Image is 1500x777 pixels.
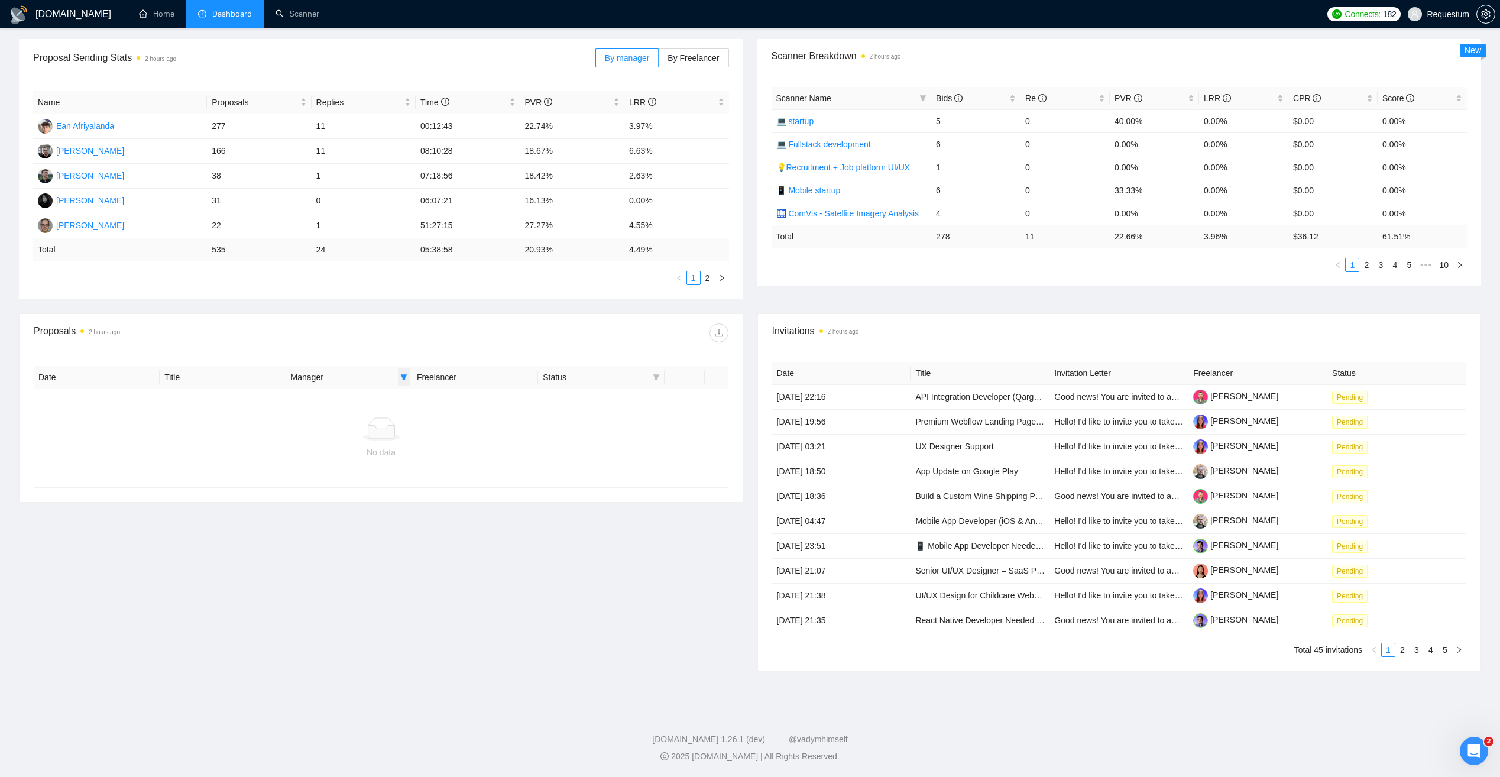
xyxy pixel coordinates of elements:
img: c1CX0sMpPSPmItT_3JTUBGNBJRtr8K1-x_-NQrKhniKpWRSneU7vS7muc6DFkfA-qr [1193,464,1208,479]
img: AK [38,193,53,208]
th: Name [33,91,207,114]
td: 277 [207,114,311,139]
td: 166 [207,139,311,164]
div: [PERSON_NAME] [56,219,124,232]
a: [PERSON_NAME] [1193,491,1278,500]
a: Pending [1332,417,1372,426]
td: 0.00% [1378,179,1467,202]
td: Premium Webflow Landing Page Design for Deal Soldier [911,410,1049,435]
span: user [1411,10,1419,18]
td: 4.49 % [624,238,729,261]
td: 61.51 % [1378,225,1467,248]
td: 0.00% [1378,156,1467,179]
td: 11 [1020,225,1110,248]
td: 18.42% [520,164,624,189]
td: $ 36.12 [1288,225,1378,248]
span: Pending [1332,465,1368,478]
li: 4 [1424,643,1438,657]
a: Pending [1332,566,1372,575]
a: EAEan Afriyalanda [38,121,114,130]
span: New [1465,46,1481,55]
a: IK[PERSON_NAME] [38,220,124,229]
th: Title [911,362,1049,385]
span: Scanner Name [776,93,831,103]
td: UI/UX Design for Childcare Website in Figma [911,584,1049,608]
a: Pending [1332,442,1372,451]
td: 1 [312,213,416,238]
a: [PERSON_NAME] [1193,441,1278,451]
a: 1 [687,271,700,284]
td: [DATE] 19:56 [772,410,911,435]
a: [DOMAIN_NAME] 1.26.1 (dev) [652,734,765,744]
span: By manager [605,53,649,63]
img: VL [38,144,53,158]
td: [DATE] 03:21 [772,435,911,459]
a: 3 [1410,643,1423,656]
td: 0.00% [1199,156,1288,179]
div: Proposals [34,323,381,342]
li: 4 [1388,258,1402,272]
td: [DATE] 21:35 [772,608,911,633]
a: [PERSON_NAME] [1193,565,1278,575]
td: 24 [312,238,416,261]
a: homeHome [139,9,174,19]
td: 31 [207,189,311,213]
span: Manager [291,371,396,384]
td: 3.97% [624,114,729,139]
a: 💻 Fullstack development [776,140,871,149]
td: [DATE] 22:16 [772,385,911,410]
td: Mobile App Developer (iOS & Android) for Firearm Training MVP App [911,509,1049,534]
button: setting [1476,5,1495,24]
td: [DATE] 23:51 [772,534,911,559]
td: [DATE] 04:47 [772,509,911,534]
span: right [1456,261,1463,268]
td: 16.13% [520,189,624,213]
span: left [1371,646,1378,653]
td: 20.93 % [520,238,624,261]
td: Build a Custom Wine Shipping Platform: API Integrations + Unified UI (Alcohol Fulfillment) [911,484,1049,509]
span: setting [1477,9,1495,19]
a: Premium Webflow Landing Page Design for Deal Soldier [915,417,1123,426]
a: UI/UX Design for Childcare Website in [GEOGRAPHIC_DATA] [915,591,1144,600]
td: 11 [312,114,416,139]
time: 2 hours ago [89,329,120,335]
span: Pending [1332,490,1368,503]
a: 5 [1402,258,1415,271]
a: 🛄 ComVis - Satellite Imagery Analysis [776,209,919,218]
a: Pending [1332,541,1372,551]
td: 0.00% [1199,202,1288,225]
td: 05:38:58 [416,238,520,261]
th: Date [772,362,911,385]
span: Bids [936,93,963,103]
span: LRR [629,98,656,107]
td: 51:27:15 [416,213,520,238]
a: App Update on Google Play [915,467,1018,476]
img: c1HaziVVVbnu0c2NasnjezSb6LXOIoutgjUNJZcFsvBUdEjYzUEv1Nryfg08A2i7jD [1193,564,1208,578]
a: 1 [1346,258,1359,271]
button: left [672,271,686,285]
img: c1o0rOVReXCKi1bnQSsgHbaWbvfM_HSxWVsvTMtH2C50utd8VeU_52zlHuo4ie9fkT [1193,439,1208,454]
span: filter [650,368,662,386]
td: 0.00% [1199,109,1288,132]
span: Pending [1332,614,1368,627]
div: [PERSON_NAME] [56,144,124,157]
td: $0.00 [1288,202,1378,225]
td: 06:07:21 [416,189,520,213]
th: Status [1327,362,1466,385]
span: By Freelancer [668,53,719,63]
th: Freelancer [1188,362,1327,385]
span: info-circle [1038,94,1047,102]
a: 💻 startup [776,116,814,126]
li: 1 [686,271,701,285]
span: Connects: [1345,8,1381,21]
span: Proposals [212,96,297,109]
a: Pending [1332,616,1372,625]
span: PVR [525,98,553,107]
li: 2 [701,271,715,285]
th: Title [160,366,286,389]
span: Replies [316,96,402,109]
img: c1qrm7vV4WvEeVS0e--M40JV3Z1lcNt3CycQ4ky34xw_WCwHbmw3i7BZVjR_wyEgGO [1193,613,1208,628]
a: [PERSON_NAME] [1193,516,1278,525]
img: AS [38,169,53,183]
td: 38 [207,164,311,189]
